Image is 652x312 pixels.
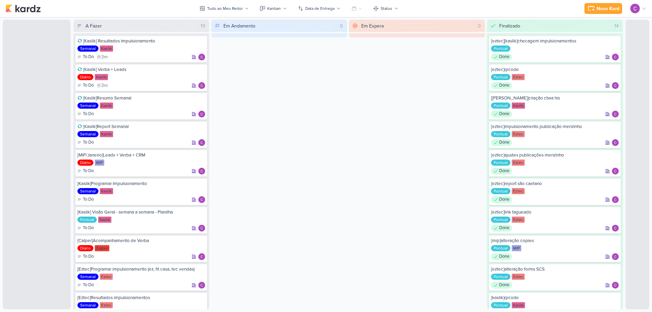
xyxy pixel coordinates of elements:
[198,82,205,89] img: Carlos Lima
[491,217,510,223] div: Pontual
[612,168,619,175] div: Responsável: Carlos Lima
[100,274,113,280] div: Eztec
[198,54,205,60] img: Carlos Lima
[198,225,205,232] div: Responsável: Carlos Lima
[491,124,619,130] div: [eztec]impulsionamento publicação menzinho
[499,196,509,203] p: Done
[475,22,484,30] div: 0
[101,55,108,59] span: 3m
[491,225,512,232] div: Done
[198,225,205,232] img: Carlos Lima
[77,54,94,60] div: To Do
[77,131,98,137] div: Semanal
[512,274,525,280] div: Eztec
[597,5,619,12] div: Novo Kard
[83,282,94,289] p: To Do
[77,295,205,301] div: [Eztec]Resultados impulsionamentos
[612,225,619,232] div: Responsável: Carlos Lima
[77,139,94,146] div: To Do
[83,139,94,146] p: To Do
[83,168,94,175] p: To Do
[491,266,619,272] div: [eztec]alteração forms SCS
[100,302,113,308] div: Eztec
[491,139,512,146] div: Done
[612,282,619,289] div: Responsável: Carlos Lima
[83,196,94,203] p: To Do
[77,302,98,308] div: Semanal
[491,274,510,280] div: Pontual
[198,253,205,260] div: Responsável: Carlos Lima
[512,131,525,137] div: Eztec
[77,188,98,194] div: Semanal
[499,168,509,175] p: Done
[491,103,510,109] div: Pontual
[612,196,619,203] img: Carlos Lima
[499,111,509,117] p: Done
[77,196,94,203] div: To Do
[491,253,512,260] div: Done
[198,111,205,117] div: Responsável: Carlos Lima
[612,82,619,89] img: Carlos Lima
[77,45,98,52] div: Semanal
[491,67,619,73] div: [eztec]qrcode
[198,54,205,60] div: Responsável: Carlos Lima
[512,188,525,194] div: Eztec
[198,22,208,30] div: 19
[612,82,619,89] div: Responsável: Carlos Lima
[499,253,509,260] p: Done
[612,282,619,289] img: Carlos Lima
[491,282,512,289] div: Done
[77,82,94,89] div: To Do
[491,131,510,137] div: Pontual
[198,111,205,117] img: Carlos Lima
[612,139,619,146] img: Carlos Lima
[612,22,621,30] div: 14
[612,253,619,260] img: Carlos Lima
[77,168,94,175] div: To Do
[96,54,108,60] div: último check-in há 3 meses
[491,82,512,89] div: Done
[491,238,619,244] div: [mip]alteração copies
[612,54,619,60] div: Responsável: Carlos Lima
[512,245,521,251] div: MIP
[83,54,94,60] p: To Do
[512,103,525,109] div: Kaslik
[491,302,510,308] div: Pontual
[491,45,510,52] div: Pontual
[77,160,93,166] div: Diário
[83,225,94,232] p: To Do
[198,196,205,203] div: Responsável: Carlos Lima
[584,3,622,14] button: Novo Kard
[101,83,108,88] span: 3m
[491,160,510,166] div: Pontual
[77,38,205,44] div: [Kaslik] Resultados Impulsionamento
[491,54,512,60] div: Done
[86,22,102,30] div: A Fazer
[198,168,205,175] img: Carlos Lima
[491,188,510,194] div: Pontual
[612,111,619,117] div: Responsável: Carlos Lima
[77,245,93,251] div: Diário
[100,45,113,52] div: Kaslik
[100,188,113,194] div: Kaslik
[512,160,525,166] div: Eztec
[95,245,109,251] div: Calper
[198,282,205,289] img: Carlos Lima
[491,295,619,301] div: [kaslik]qrcode
[77,152,205,158] div: [MIP/Janeiro]Leads + Verba + CRM
[98,217,111,223] div: Kaslik
[77,238,205,244] div: [Calper]Acompanhamento de Verba
[100,131,113,137] div: Kaslik
[512,217,525,223] div: Eztec
[361,22,384,30] div: Em Espera
[491,111,512,117] div: Done
[499,282,509,289] p: Done
[512,302,525,308] div: Kaslik
[223,22,255,30] div: Em Andamento
[77,253,94,260] div: To Do
[499,54,509,60] p: Done
[491,152,619,158] div: [eztec]ajustes publicações menzinho
[198,139,205,146] img: Carlos Lima
[198,282,205,289] div: Responsável: Carlos Lima
[491,74,510,80] div: Pontual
